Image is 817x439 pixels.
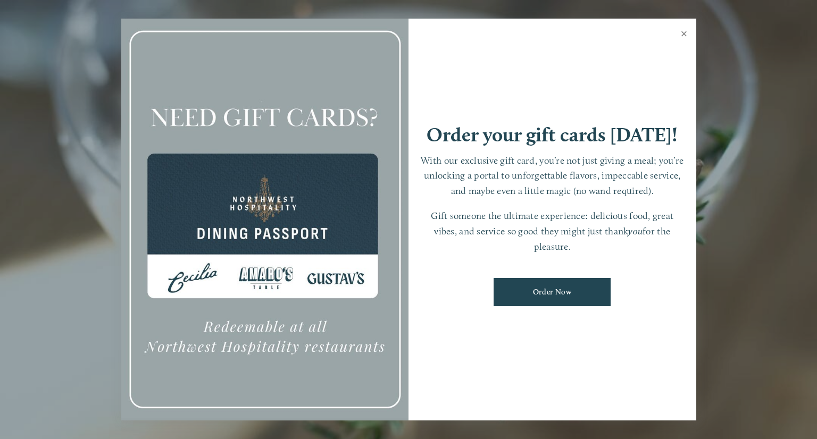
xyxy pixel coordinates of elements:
[628,225,643,237] em: you
[674,20,695,50] a: Close
[494,278,611,306] a: Order Now
[419,208,686,254] p: Gift someone the ultimate experience: delicious food, great vibes, and service so good they might...
[427,125,678,145] h1: Order your gift cards [DATE]!
[419,153,686,199] p: With our exclusive gift card, you’re not just giving a meal; you’re unlocking a portal to unforge...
